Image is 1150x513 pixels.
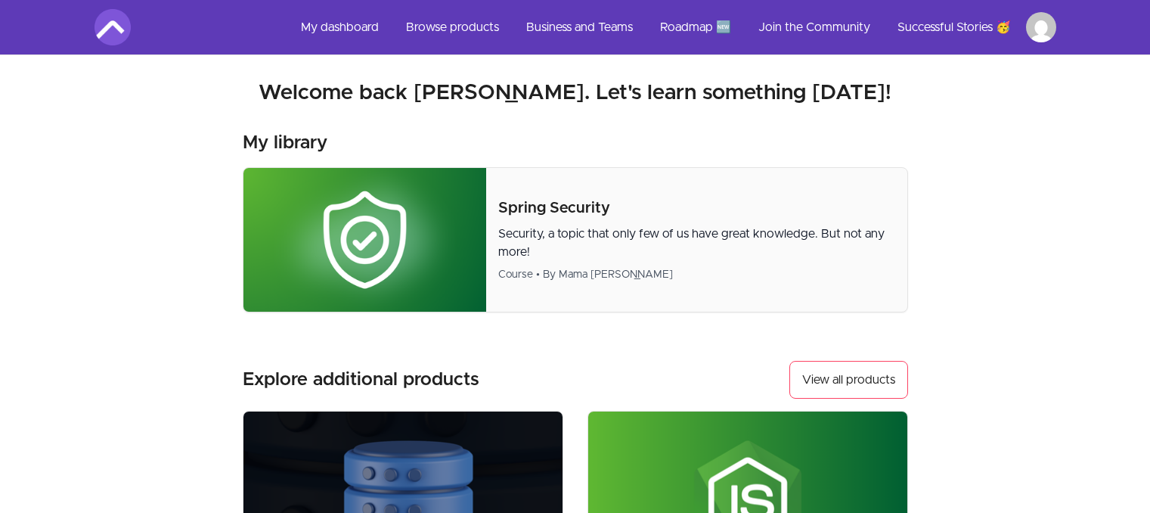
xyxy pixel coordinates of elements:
a: View all products [789,361,908,399]
a: Browse products [394,9,511,45]
a: Business and Teams [514,9,645,45]
a: Product image for Spring SecuritySpring SecuritySecurity, a topic that only few of us have great ... [243,167,908,312]
img: Amigoscode logo [95,9,131,45]
h3: My library [243,131,327,155]
a: Roadmap 🆕 [648,9,743,45]
p: Security, a topic that only few of us have great knowledge. But not any more! [498,225,895,261]
h3: Explore additional products [243,368,479,392]
img: Product image for Spring Security [243,168,486,312]
img: Profile image for Carlos Henrique Batista Nascimento [1026,12,1056,42]
h2: Welcome back [PERSON_NAME]. Let's learn something [DATE]! [95,79,1056,107]
a: Join the Community [746,9,882,45]
a: Successful Stories 🥳 [885,9,1023,45]
nav: Main [289,9,1056,45]
a: My dashboard [289,9,391,45]
p: Spring Security [498,197,895,219]
div: Course • By Mama [PERSON_NAME] [498,267,895,282]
